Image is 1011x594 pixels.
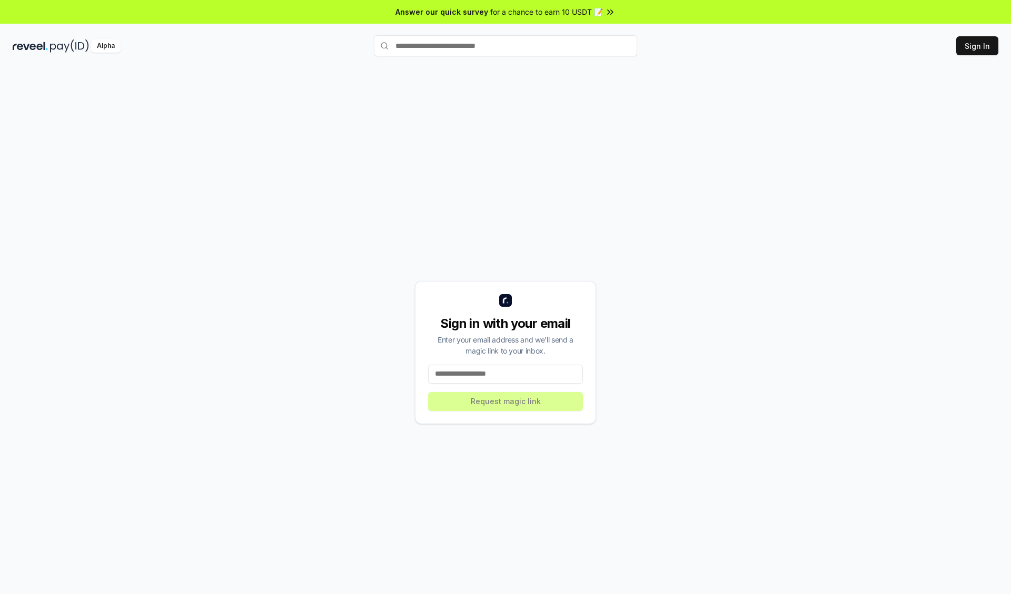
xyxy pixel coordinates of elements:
div: Enter your email address and we’ll send a magic link to your inbox. [428,334,583,356]
img: pay_id [50,39,89,53]
span: Answer our quick survey [395,6,488,17]
div: Sign in with your email [428,315,583,332]
img: logo_small [499,294,512,307]
img: reveel_dark [13,39,48,53]
span: for a chance to earn 10 USDT 📝 [490,6,603,17]
button: Sign In [956,36,998,55]
div: Alpha [91,39,121,53]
